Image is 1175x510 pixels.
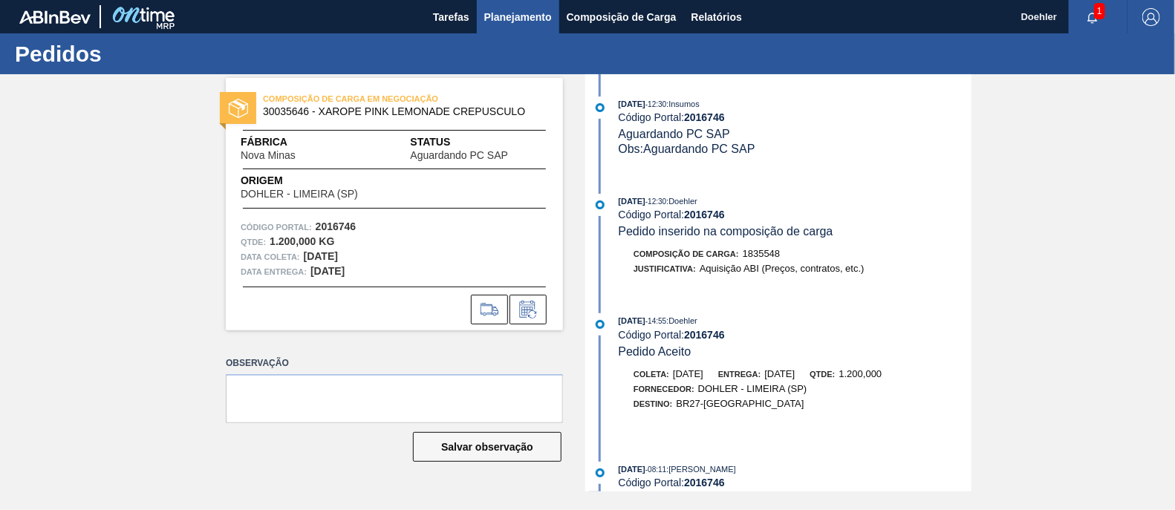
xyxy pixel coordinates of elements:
img: atual [596,103,605,112]
span: Entrega: [718,370,761,379]
span: Data entrega: [241,264,307,279]
span: COMPOSIÇÃO DE CARGA EM NEGOCIAÇÃO [263,91,471,106]
div: Código Portal: [619,209,971,220]
span: - 14:55 [645,317,666,325]
img: atual [596,320,605,329]
div: Código Portal: [619,329,971,341]
span: : Doehler [666,197,697,206]
div: Código Portal: [619,477,971,488]
img: TNhmsLtSVTkK8tSr43FrP2fwEKptu5GPRR3wAAAABJRU5ErkJggg== [19,10,91,24]
span: Data coleta: [241,249,300,264]
span: Aguardando PC SAP [619,128,730,140]
span: DOHLER - LIMEIRA (SP) [241,189,358,200]
span: [DATE] [619,465,645,474]
span: Origem [241,173,400,189]
span: Status [411,134,548,150]
h1: Pedidos [15,45,279,62]
span: : [PERSON_NAME] [666,465,736,474]
span: - 12:30 [645,100,666,108]
span: Pedido inserido na composição de carga [619,225,833,238]
span: : Insumos [666,99,700,108]
span: Qtde: [810,370,835,379]
span: 30035646 - XAROPE PINK LEMONADE CREPUSCULO [263,106,533,117]
span: Qtde : [241,235,266,249]
img: atual [596,200,605,209]
span: Justificativa: [634,264,696,273]
span: Composição de Carga [567,8,677,26]
span: Pedido Aceito [619,345,691,358]
span: Aguardando PC SAP [411,150,509,161]
strong: 1.200,000 KG [270,235,334,247]
span: - 08:11 [645,465,666,474]
span: 1 [1094,3,1105,19]
strong: 2016746 [684,477,725,488]
span: - 12:30 [645,197,666,206]
strong: [DATE] [304,250,338,262]
label: Observação [226,353,563,374]
span: Tarefas [433,8,469,26]
img: atual [596,468,605,477]
span: [DATE] [764,368,795,379]
strong: 2016746 [316,220,357,232]
img: status [229,99,248,118]
span: Planejamento [484,8,552,26]
span: Composição de Carga : [634,249,739,258]
span: BR27-[GEOGRAPHIC_DATA] [677,398,804,409]
span: Aquisição ABI (Preços, contratos, etc.) [700,263,865,274]
button: Salvar observação [413,432,562,462]
button: Notificações [1069,7,1116,27]
span: Nova Minas [241,150,296,161]
div: Ir para Composição de Carga [471,295,508,324]
span: Fábrica [241,134,342,150]
span: Destino: [634,399,673,408]
span: Fornecedor: [634,385,694,393]
img: Logout [1142,8,1160,26]
strong: 2016746 [684,111,725,123]
span: Obs: Aguardando PC SAP [619,143,755,155]
span: Relatórios [691,8,742,26]
strong: 2016746 [684,209,725,220]
span: : Doehler [666,316,697,325]
div: Informar alteração no pedido [510,295,547,324]
span: 1835548 [743,248,781,259]
span: [DATE] [619,99,645,108]
span: Coleta: [634,370,669,379]
div: Código Portal: [619,111,971,123]
strong: [DATE] [310,265,345,277]
span: DOHLER - LIMEIRA (SP) [698,383,807,394]
span: [DATE] [619,316,645,325]
span: [DATE] [619,197,645,206]
span: [DATE] [673,368,703,379]
strong: 2016746 [684,329,725,341]
span: 1.200,000 [839,368,882,379]
span: Código Portal: [241,220,312,235]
